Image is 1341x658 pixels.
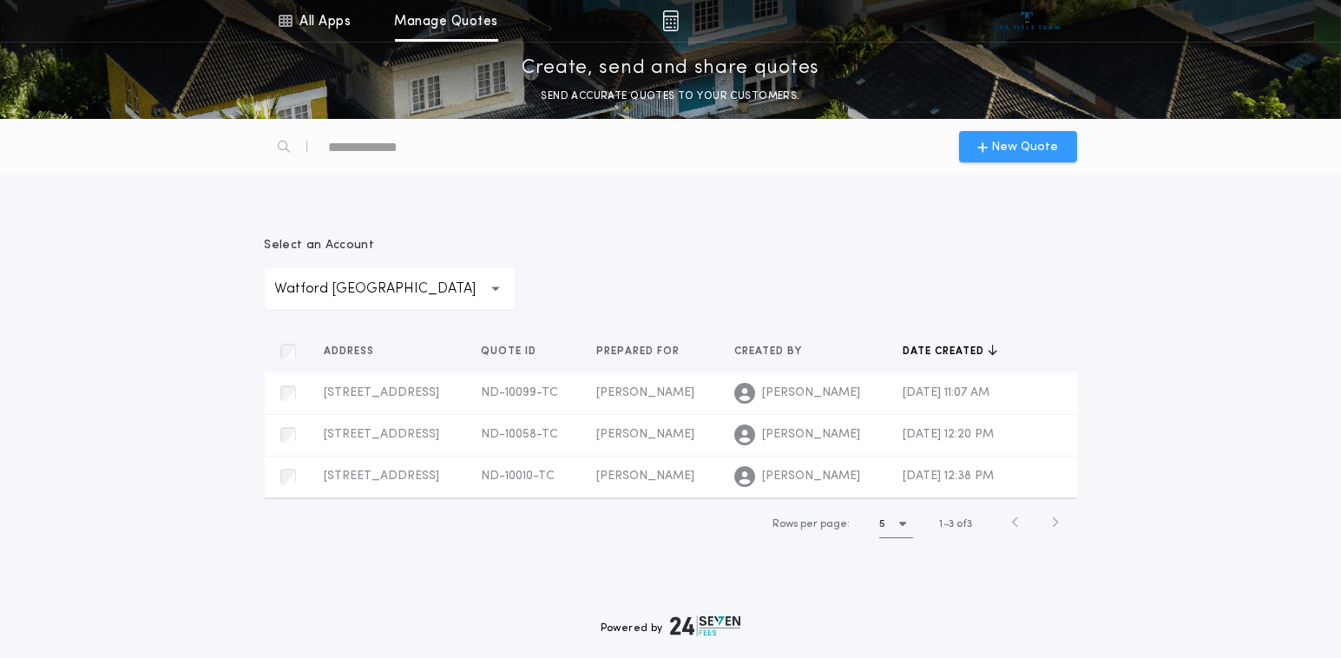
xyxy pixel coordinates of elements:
h1: 5 [879,516,885,533]
span: ND-10099-TC [481,386,558,399]
span: ND-10010-TC [481,470,555,483]
p: SEND ACCURATE QUOTES TO YOUR CUSTOMERS. [541,88,799,105]
span: 3 [950,519,955,530]
span: [STREET_ADDRESS] [324,428,439,441]
img: logo [670,615,741,636]
span: [DATE] 11:07 AM [903,386,989,399]
span: [PERSON_NAME] [762,468,860,485]
span: [PERSON_NAME] [762,426,860,444]
button: Quote ID [481,343,549,360]
span: Created by [734,345,805,359]
p: Select an Account [265,237,515,254]
span: of 3 [957,517,973,532]
span: [PERSON_NAME] [596,428,694,441]
span: [PERSON_NAME] [596,386,694,399]
span: Quote ID [481,345,540,359]
img: vs-icon [995,12,1060,30]
button: Address [324,343,387,360]
span: Prepared for [596,345,683,359]
button: 5 [879,510,913,538]
button: Date created [903,343,997,360]
span: Address [324,345,378,359]
button: Created by [734,343,815,360]
span: [PERSON_NAME] [596,470,694,483]
span: Date created [903,345,988,359]
span: Rows per page: [772,519,850,530]
span: 1 [940,519,943,530]
span: ND-10058-TC [481,428,558,441]
button: New Quote [959,131,1077,162]
p: Watford [GEOGRAPHIC_DATA] [275,279,504,299]
button: Watford [GEOGRAPHIC_DATA] [265,268,515,310]
span: New Quote [991,138,1058,156]
span: [STREET_ADDRESS] [324,386,439,399]
img: img [662,10,679,31]
span: [DATE] 12:38 PM [903,470,994,483]
span: [STREET_ADDRESS] [324,470,439,483]
span: [PERSON_NAME] [762,385,860,402]
span: [DATE] 12:20 PM [903,428,994,441]
p: Create, send and share quotes [522,55,819,82]
div: Powered by [601,615,741,636]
